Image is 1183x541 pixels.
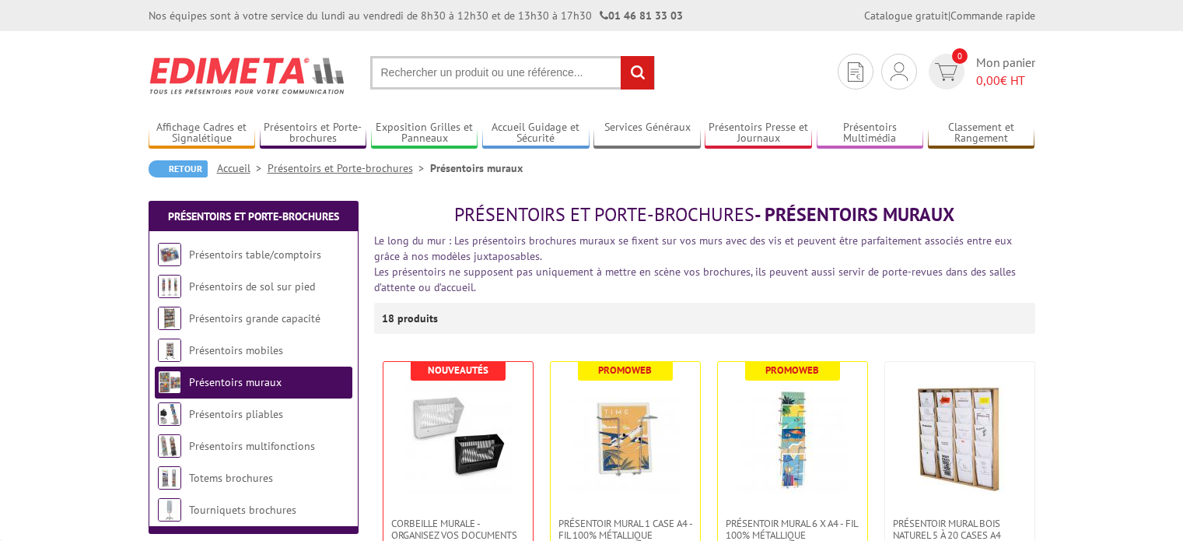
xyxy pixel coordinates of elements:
a: Services Généraux [593,121,701,146]
font: Les présentoirs ne supposent pas uniquement à mettre en scène vos brochures, ils peuvent aussi se... [374,265,1016,294]
img: Présentoirs grande capacité [158,307,181,330]
span: € HT [976,72,1035,90]
a: Affichage Cadres et Signalétique [149,121,256,146]
a: Présentoirs muraux [189,375,282,389]
a: Présentoirs grande capacité [189,311,320,325]
a: Présentoirs Multimédia [817,121,924,146]
a: Accueil Guidage et Sécurité [482,121,590,146]
a: Présentoirs et Porte-brochures [260,121,367,146]
span: 0,00 [976,72,1000,88]
a: Exposition Grilles et Panneaux [371,121,478,146]
span: 0 [952,48,968,64]
img: Présentoirs mobiles [158,339,181,362]
a: devis rapide 0 Mon panier 0,00€ HT [925,54,1035,90]
a: Présentoirs table/comptoirs [189,248,321,262]
a: Présentoirs et Porte-brochures [268,161,430,175]
img: devis rapide [935,63,957,81]
a: Présentoir mural 1 case A4 - Fil 100% métallique [551,518,700,541]
a: Présentoirs multifonctions [189,439,315,453]
p: 18 produits [382,303,440,334]
a: Présentoirs Presse et Journaux [705,121,812,146]
img: Présentoirs table/comptoirs [158,243,181,266]
a: Présentoirs de sol sur pied [189,279,315,293]
font: Le long du mur : Les présentoirs brochures muraux se fixent sur vos murs avec des vis et peuvent ... [374,234,1012,263]
div: | [864,8,1035,23]
a: Présentoirs mobiles [189,343,283,357]
img: Présentoir mural 1 case A4 - Fil 100% métallique [571,385,680,494]
img: devis rapide [848,62,863,82]
b: Promoweb [765,364,819,377]
span: Présentoir mural 1 case A4 - Fil 100% métallique [558,518,692,541]
a: Accueil [217,161,268,175]
img: Présentoir mural 6 x A4 - Fil 100% métallique [738,385,847,494]
h1: - Présentoirs muraux [374,205,1035,225]
span: Présentoirs et Porte-brochures [454,202,754,227]
span: Présentoir mural 6 x A4 - Fil 100% métallique [726,518,859,541]
li: Présentoirs muraux [430,160,523,176]
img: Présentoirs pliables [158,402,181,426]
img: Totems brochures [158,466,181,490]
input: Rechercher un produit ou une référence... [370,56,655,90]
a: Présentoirs et Porte-brochures [168,209,339,223]
a: Totems brochures [189,471,273,485]
img: Présentoir Mural Bois naturel 5 à 20 cases A4 Portrait [905,385,1014,494]
img: devis rapide [891,62,908,81]
span: Mon panier [976,54,1035,90]
b: Promoweb [598,364,652,377]
strong: 01 46 81 33 03 [600,9,683,23]
input: rechercher [621,56,654,90]
a: Présentoirs pliables [189,407,283,421]
img: Présentoirs muraux [158,371,181,394]
b: Nouveautés [428,364,488,377]
div: Nos équipes sont à votre service du lundi au vendredi de 8h30 à 12h30 et de 13h30 à 17h30 [149,8,683,23]
a: Tourniquets brochures [189,503,296,517]
img: Edimeta [149,47,347,104]
a: Classement et Rangement [928,121,1035,146]
a: Catalogue gratuit [864,9,948,23]
a: Commande rapide [950,9,1035,23]
img: Présentoirs de sol sur pied [158,275,181,298]
a: Retour [149,160,208,177]
img: Présentoirs multifonctions [158,434,181,458]
a: Présentoir mural 6 x A4 - Fil 100% métallique [718,518,867,541]
img: Tourniquets brochures [158,498,181,522]
img: Corbeille Murale - Organisez vos documents format 24 x 32 cm [404,385,513,494]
